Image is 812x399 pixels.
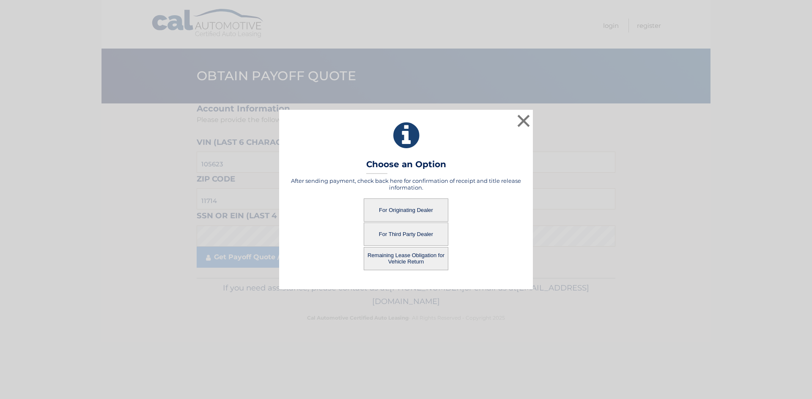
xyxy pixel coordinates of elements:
[364,198,448,222] button: For Originating Dealer
[364,223,448,246] button: For Third Party Dealer
[364,247,448,270] button: Remaining Lease Obligation for Vehicle Return
[290,177,522,191] h5: After sending payment, check back here for confirmation of receipt and title release information.
[515,112,532,129] button: ×
[366,159,446,174] h3: Choose an Option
